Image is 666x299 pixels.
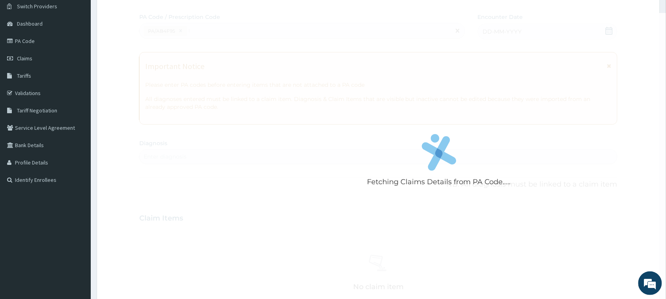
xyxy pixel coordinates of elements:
span: Dashboard [17,20,43,27]
img: d_794563401_company_1708531726252_794563401 [15,39,32,59]
span: We're online! [46,99,109,179]
span: Switch Providers [17,3,57,10]
div: Chat with us now [41,44,133,54]
textarea: Type your message and hit 'Enter' [4,215,150,243]
div: Minimize live chat window [129,4,148,23]
span: Tariff Negotiation [17,107,57,114]
p: Fetching Claims Details from PA Code..... [367,177,511,187]
span: Claims [17,55,32,62]
span: Tariffs [17,72,31,79]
